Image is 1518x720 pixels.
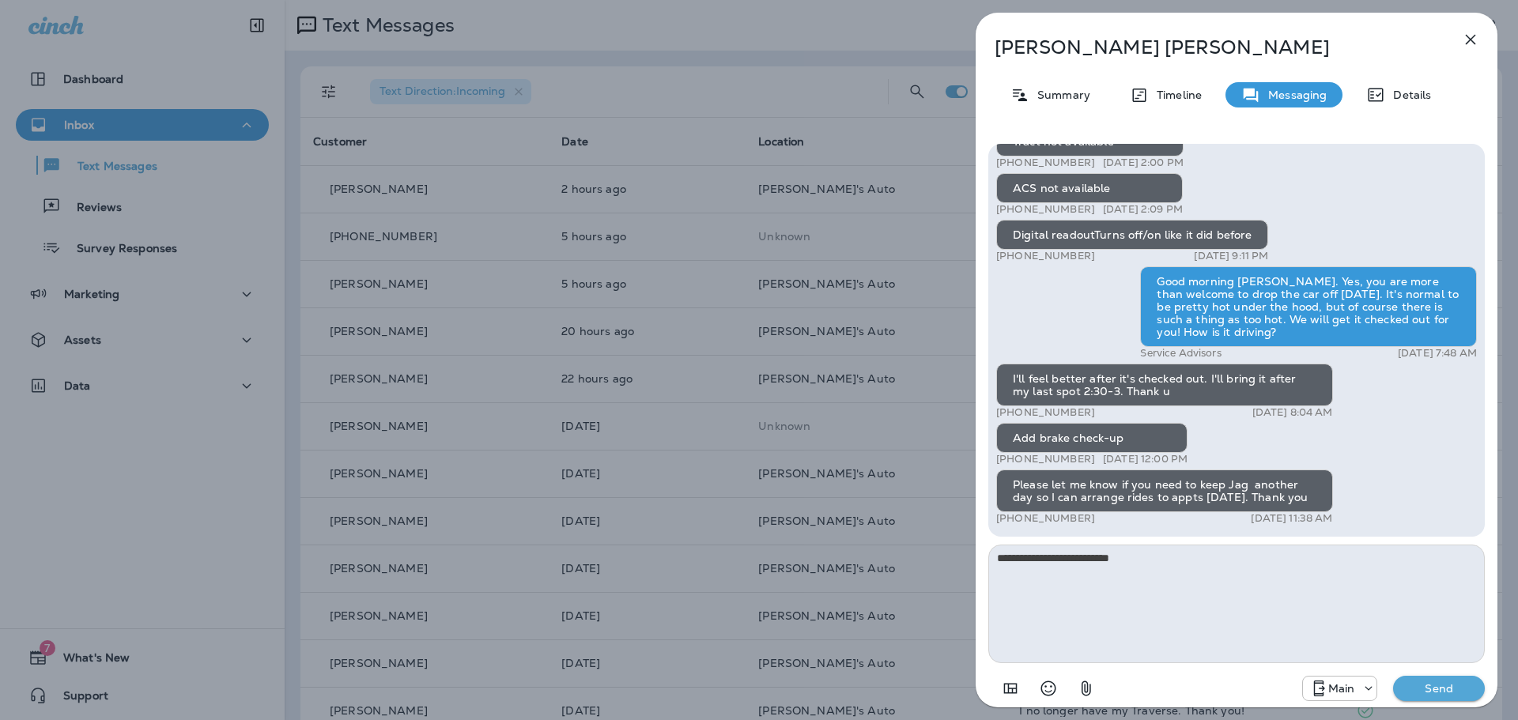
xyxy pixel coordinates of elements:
p: [PHONE_NUMBER] [996,156,1095,169]
p: [PERSON_NAME] [PERSON_NAME] [995,36,1426,58]
p: [DATE] 7:48 AM [1398,347,1477,360]
p: [PHONE_NUMBER] [996,453,1095,466]
p: [PHONE_NUMBER] [996,406,1095,419]
div: Add brake check-up [996,423,1188,453]
p: Timeline [1149,89,1202,101]
p: Main [1328,682,1355,695]
p: Send [1406,681,1472,695]
div: I'll feel better after it's checked out. I'll bring it after my last spot 2:30-3. Thank u [996,364,1333,406]
p: [DATE] 8:04 AM [1252,406,1333,419]
p: Summary [1029,89,1090,101]
button: Add in a premade template [995,673,1026,704]
p: [PHONE_NUMBER] [996,512,1095,525]
p: [DATE] 11:38 AM [1251,512,1332,525]
div: Digital readoutTurns off/on like it did before [996,220,1268,250]
div: Good morning [PERSON_NAME]. Yes, you are more than welcome to drop the car off [DATE]. It's norma... [1140,266,1477,347]
p: [DATE] 2:09 PM [1103,203,1183,216]
p: Messaging [1260,89,1327,101]
div: Please let me know if you need to keep Jag another day so I can arrange rides to appts [DATE]. Th... [996,469,1333,512]
p: [PHONE_NUMBER] [996,250,1095,262]
p: [DATE] 9:11 PM [1194,250,1268,262]
p: Details [1385,89,1431,101]
p: Service Advisors [1140,347,1221,360]
p: [PHONE_NUMBER] [996,203,1095,216]
div: ACS not available [996,173,1183,203]
p: [DATE] 2:00 PM [1103,156,1184,169]
div: +1 (941) 231-4423 [1303,679,1377,698]
button: Select an emoji [1033,673,1064,704]
p: [DATE] 12:00 PM [1103,453,1188,466]
button: Send [1393,676,1485,701]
